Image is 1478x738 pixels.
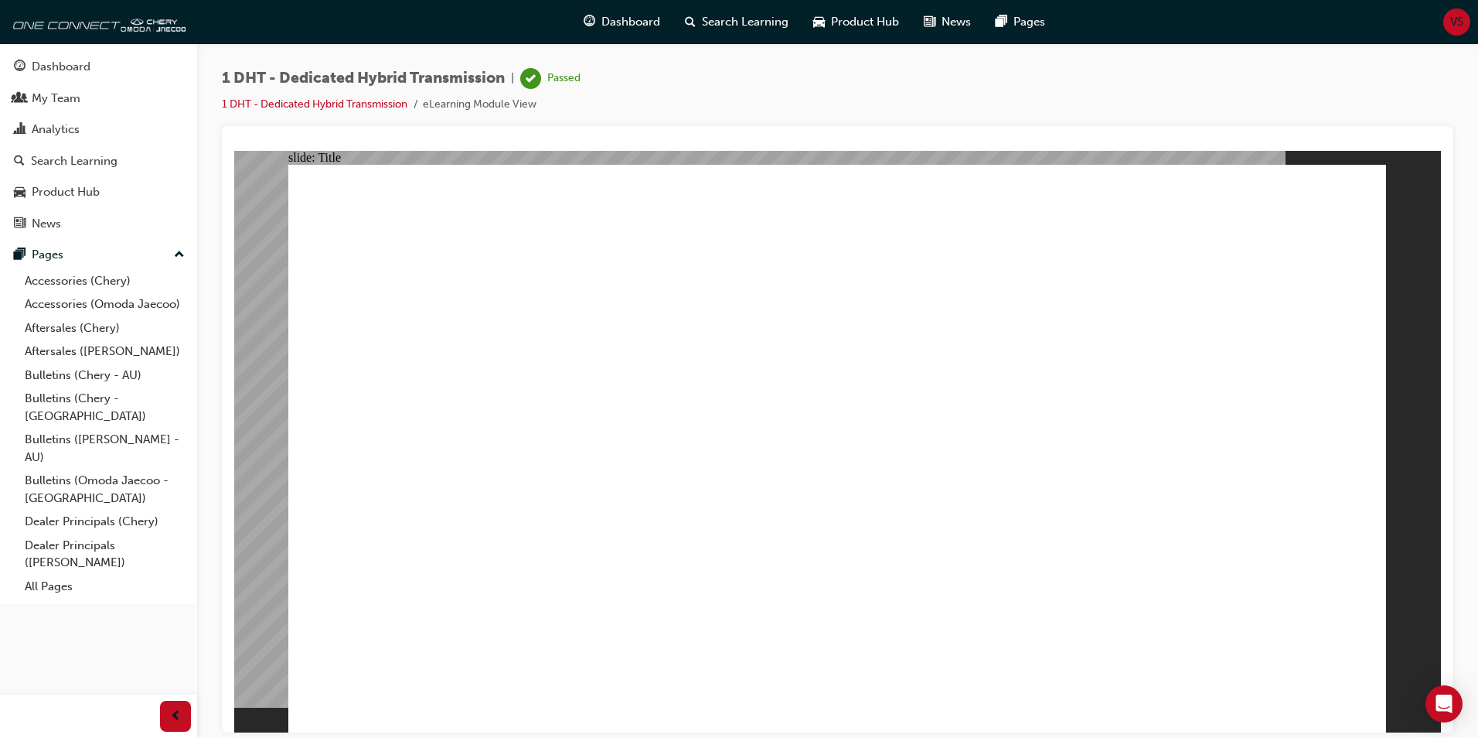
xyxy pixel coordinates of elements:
[19,510,191,534] a: Dealer Principals (Chery)
[19,387,191,428] a: Bulletins (Chery - [GEOGRAPHIC_DATA])
[14,248,26,262] span: pages-icon
[673,6,801,38] a: search-iconSearch Learning
[601,13,660,31] span: Dashboard
[702,13,788,31] span: Search Learning
[801,6,911,38] a: car-iconProduct Hub
[571,6,673,38] a: guage-iconDashboard
[32,215,61,233] div: News
[19,316,191,340] a: Aftersales (Chery)
[6,147,191,176] a: Search Learning
[32,90,80,108] div: My Team
[924,12,935,32] span: news-icon
[423,96,536,114] li: eLearning Module View
[6,241,191,269] button: Pages
[6,50,191,241] button: DashboardMy TeamAnalyticsSearch LearningProduct HubNews
[813,12,825,32] span: car-icon
[831,13,899,31] span: Product Hub
[19,292,191,316] a: Accessories (Omoda Jaecoo)
[14,92,26,106] span: people-icon
[6,84,191,113] a: My Team
[19,428,191,469] a: Bulletins ([PERSON_NAME] - AU)
[32,121,80,138] div: Analytics
[174,245,185,265] span: up-icon
[19,575,191,599] a: All Pages
[6,210,191,238] a: News
[584,12,595,32] span: guage-icon
[996,12,1007,32] span: pages-icon
[222,70,505,87] span: 1 DHT - Dedicated Hybrid Transmission
[19,340,191,364] a: Aftersales ([PERSON_NAME])
[14,186,26,200] span: car-icon
[222,97,407,111] a: 1 DHT - Dedicated Hybrid Transmission
[32,246,63,264] div: Pages
[6,53,191,81] a: Dashboard
[511,70,514,87] span: |
[547,71,581,86] div: Passed
[19,269,191,293] a: Accessories (Chery)
[32,183,100,201] div: Product Hub
[1425,685,1463,723] div: Open Intercom Messenger
[1450,13,1463,31] span: VS
[911,6,983,38] a: news-iconNews
[14,123,26,137] span: chart-icon
[19,469,191,510] a: Bulletins (Omoda Jaecoo - [GEOGRAPHIC_DATA])
[19,364,191,388] a: Bulletins (Chery - AU)
[170,707,182,726] span: prev-icon
[14,155,25,169] span: search-icon
[14,60,26,74] span: guage-icon
[31,152,117,170] div: Search Learning
[520,68,541,89] span: learningRecordVerb_PASS-icon
[32,58,90,76] div: Dashboard
[14,217,26,231] span: news-icon
[1443,9,1470,36] button: VS
[942,13,971,31] span: News
[1013,13,1045,31] span: Pages
[6,115,191,144] a: Analytics
[685,12,696,32] span: search-icon
[983,6,1057,38] a: pages-iconPages
[19,534,191,575] a: Dealer Principals ([PERSON_NAME])
[6,178,191,207] a: Product Hub
[8,6,186,37] img: oneconnect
